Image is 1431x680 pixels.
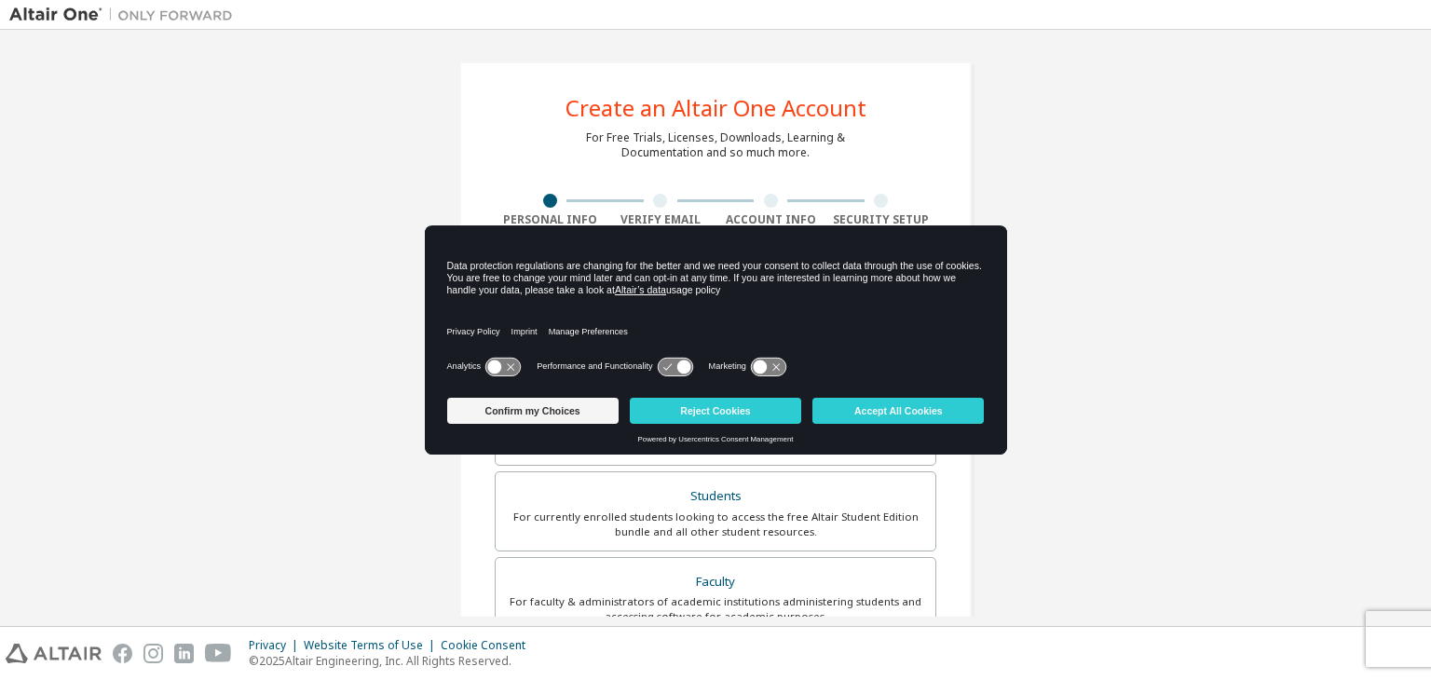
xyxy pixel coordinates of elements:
[507,483,924,510] div: Students
[249,653,537,669] p: © 2025 Altair Engineering, Inc. All Rights Reserved.
[9,6,242,24] img: Altair One
[6,644,102,663] img: altair_logo.svg
[586,130,845,160] div: For Free Trials, Licenses, Downloads, Learning & Documentation and so much more.
[143,644,163,663] img: instagram.svg
[113,644,132,663] img: facebook.svg
[507,569,924,595] div: Faculty
[507,510,924,539] div: For currently enrolled students looking to access the free Altair Student Edition bundle and all ...
[606,212,716,227] div: Verify Email
[205,644,232,663] img: youtube.svg
[304,638,441,653] div: Website Terms of Use
[826,212,937,227] div: Security Setup
[507,594,924,624] div: For faculty & administrators of academic institutions administering students and accessing softwa...
[249,638,304,653] div: Privacy
[566,97,866,119] div: Create an Altair One Account
[495,212,606,227] div: Personal Info
[441,638,537,653] div: Cookie Consent
[715,212,826,227] div: Account Info
[174,644,194,663] img: linkedin.svg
